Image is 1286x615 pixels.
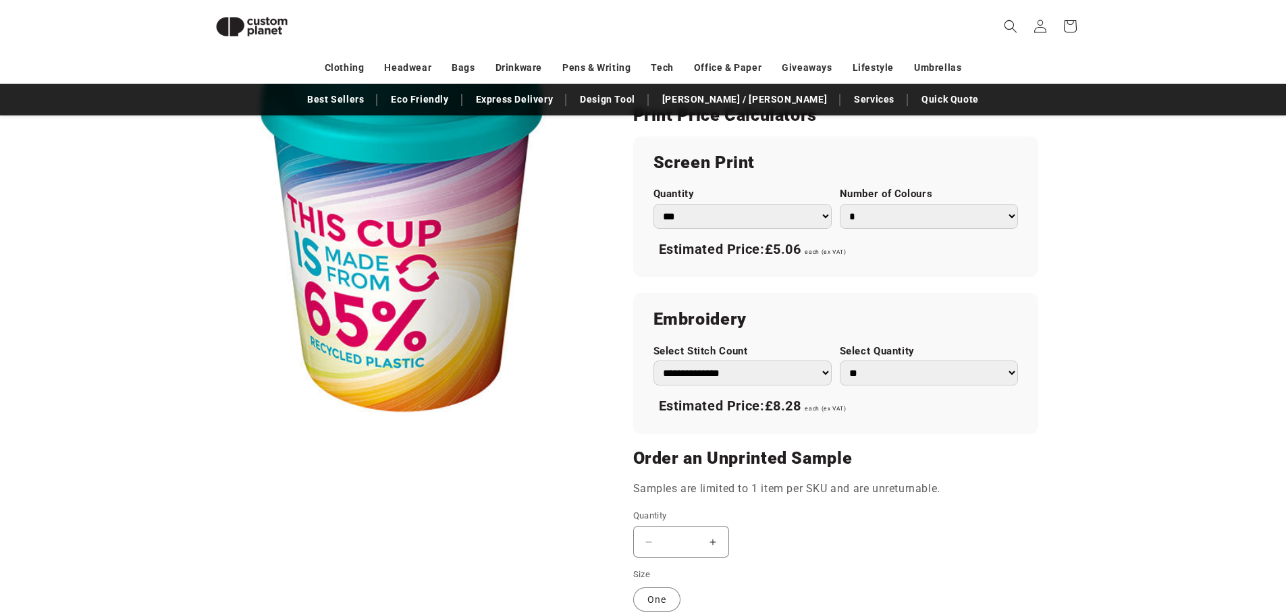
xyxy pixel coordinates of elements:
[996,11,1025,41] summary: Search
[765,241,801,257] span: £5.06
[205,20,599,415] media-gallery: Gallery Viewer
[469,88,560,111] a: Express Delivery
[384,88,455,111] a: Eco Friendly
[633,479,1038,499] p: Samples are limited to 1 item per SKU and are unreturnable.
[914,56,961,80] a: Umbrellas
[1061,469,1286,615] iframe: Chat Widget
[655,88,834,111] a: [PERSON_NAME] / [PERSON_NAME]
[633,509,930,523] label: Quantity
[765,398,801,414] span: £8.28
[651,56,673,80] a: Tech
[300,88,371,111] a: Best Sellers
[562,56,631,80] a: Pens & Writing
[847,88,901,111] a: Services
[653,236,1018,264] div: Estimated Price:
[384,56,431,80] a: Headwear
[633,587,680,612] label: One
[694,56,761,80] a: Office & Paper
[782,56,832,80] a: Giveaways
[573,88,642,111] a: Design Tool
[653,152,1018,173] h2: Screen Print
[840,188,1018,200] label: Number of Colours
[805,405,846,412] span: each (ex VAT)
[840,345,1018,358] label: Select Quantity
[915,88,986,111] a: Quick Quote
[633,568,652,581] legend: Size
[495,56,542,80] a: Drinkware
[653,345,832,358] label: Select Stitch Count
[653,392,1018,421] div: Estimated Price:
[653,309,1018,330] h2: Embroidery
[325,56,365,80] a: Clothing
[205,5,299,48] img: Custom Planet
[805,248,846,255] span: each (ex VAT)
[633,448,1038,469] h2: Order an Unprinted Sample
[452,56,475,80] a: Bags
[653,188,832,200] label: Quantity
[853,56,894,80] a: Lifestyle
